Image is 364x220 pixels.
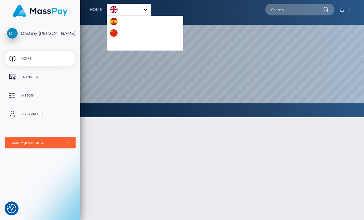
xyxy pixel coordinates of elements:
a: English [107,4,151,15]
a: User Profile [5,106,76,122]
aside: Language selected: English [107,4,151,16]
a: Português ([GEOGRAPHIC_DATA]) [107,39,183,50]
img: MassPay [13,5,68,17]
span: Destiny [PERSON_NAME] [5,31,76,36]
button: Consent Preferences [7,204,16,213]
a: Home [90,3,102,16]
p: Home [7,54,73,63]
p: History [7,91,73,100]
a: 中文 (简体) [107,27,145,39]
div: User Agreements [11,140,62,145]
input: Search... [265,4,323,15]
p: User Profile [7,110,73,119]
div: Language [107,4,151,16]
a: Transfer [5,69,76,85]
img: Revisit consent button [7,204,16,213]
ul: Language list [107,16,183,51]
button: User Agreements [5,137,76,148]
a: Home [5,51,76,66]
p: Transfer [7,73,73,82]
a: History [5,88,76,103]
a: Español [107,16,142,27]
